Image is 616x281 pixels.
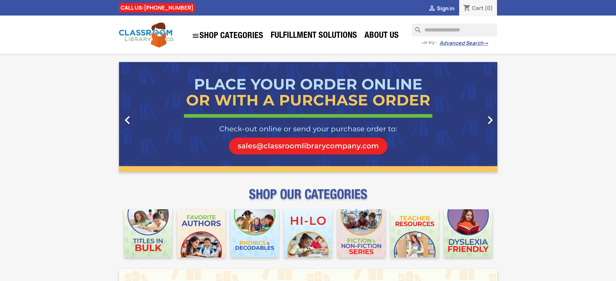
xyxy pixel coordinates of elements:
img: CLC_Bulk_Mobile.jpg [124,209,172,257]
a:  Sign in [428,5,454,12]
a: Fulfillment Solutions [267,30,360,43]
a: Next [440,62,497,172]
a: About Us [361,30,402,43]
img: CLC_Teacher_Resources_Mobile.jpg [391,209,439,257]
img: CLC_Dyslexia_Mobile.jpg [444,209,492,257]
span: Cart [472,5,483,12]
i:  [192,32,200,40]
p: SHOP OUR CATEGORIES [119,193,497,204]
i: search [412,24,419,31]
img: Classroom Library Company [119,23,174,47]
a: SHOP CATEGORIES [189,29,266,43]
input: Search [412,24,497,36]
div: CALL US: [119,3,195,13]
span: - or try - [420,39,439,46]
span: → [483,40,488,47]
span: Sign in [437,5,454,12]
img: CLC_Fiction_Nonfiction_Mobile.jpg [337,209,385,257]
img: CLC_Favorite_Authors_Mobile.jpg [177,209,225,257]
img: CLC_Phonics_And_Decodables_Mobile.jpg [231,209,279,257]
i:  [428,5,436,13]
a: Advanced Search→ [439,40,488,47]
span: (0) [484,5,493,12]
img: CLC_HiLo_Mobile.jpg [284,209,332,257]
i:  [119,112,135,128]
i: shopping_cart [463,5,471,12]
a: [PHONE_NUMBER] [144,4,193,11]
i:  [482,112,498,128]
ul: Carousel container [119,62,497,172]
a: Previous [119,62,176,172]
